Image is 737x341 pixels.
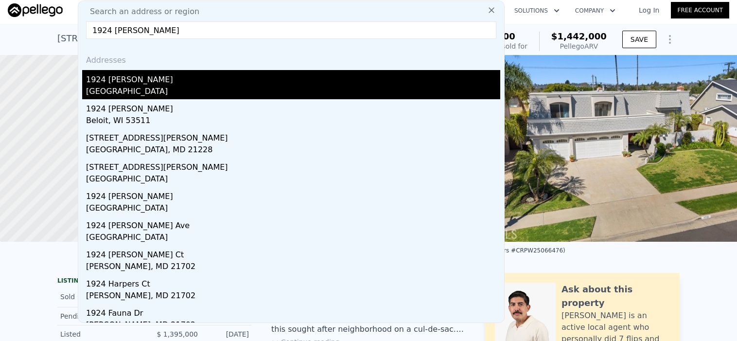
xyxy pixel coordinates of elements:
[622,31,656,48] button: SAVE
[86,274,500,290] div: 1924 Harpers Ct
[86,173,500,187] div: [GEOGRAPHIC_DATA]
[86,128,500,144] div: [STREET_ADDRESS][PERSON_NAME]
[567,2,623,19] button: Company
[60,329,147,339] div: Listed
[86,144,500,158] div: [GEOGRAPHIC_DATA], MD 21228
[507,2,567,19] button: Solutions
[57,32,238,45] div: [STREET_ADDRESS] , Placentia , CA 92870
[86,115,500,128] div: Beloit, WI 53511
[448,41,527,51] div: Off Market, last sold for
[86,202,500,216] div: [GEOGRAPHIC_DATA]
[660,30,680,49] button: Show Options
[157,330,198,338] span: $ 1,395,000
[60,290,147,303] div: Sold
[86,21,496,39] input: Enter an address, city, region, neighborhood or zip code
[86,319,500,333] div: [PERSON_NAME], MD 21702
[86,245,500,261] div: 1924 [PERSON_NAME] Ct
[60,311,147,321] div: Pending
[86,304,500,319] div: 1924 Fauna Dr
[627,5,671,15] a: Log In
[86,86,500,99] div: [GEOGRAPHIC_DATA]
[82,47,500,70] div: Addresses
[671,2,729,18] a: Free Account
[86,232,500,245] div: [GEOGRAPHIC_DATA]
[551,31,607,41] span: $1,442,000
[206,329,249,339] div: [DATE]
[57,277,252,287] div: LISTING & SALE HISTORY
[86,158,500,173] div: [STREET_ADDRESS][PERSON_NAME]
[86,290,500,304] div: [PERSON_NAME], MD 21702
[86,70,500,86] div: 1924 [PERSON_NAME]
[86,187,500,202] div: 1924 [PERSON_NAME]
[86,261,500,274] div: [PERSON_NAME], MD 21702
[82,6,199,18] span: Search an address or region
[551,41,607,51] div: Pellego ARV
[562,283,670,310] div: Ask about this property
[86,216,500,232] div: 1924 [PERSON_NAME] Ave
[86,99,500,115] div: 1924 [PERSON_NAME]
[8,3,63,17] img: Pellego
